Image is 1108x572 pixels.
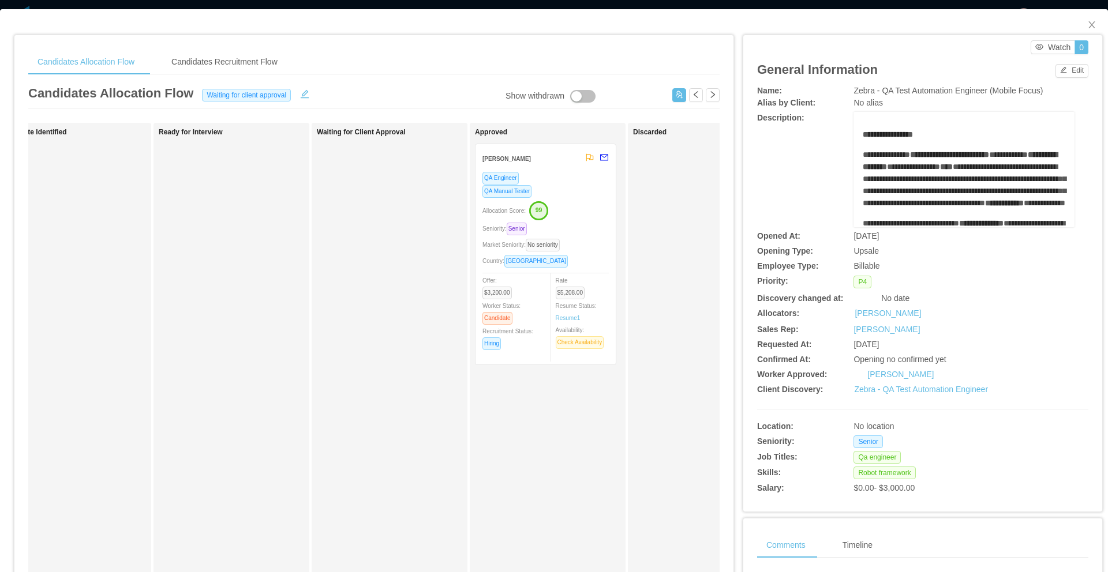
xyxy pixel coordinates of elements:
[482,258,572,264] span: Country:
[202,89,291,101] span: Waiting for client approval
[757,246,813,255] b: Opening Type:
[633,128,795,137] h1: Discarded
[854,261,879,270] span: Billable
[854,451,901,464] span: Qa engineer
[672,88,686,102] button: icon: usergroup-add
[536,206,542,213] text: 99
[482,303,521,321] span: Worker Status:
[757,86,782,95] b: Name:
[586,153,594,161] span: flag
[556,277,590,296] span: Rate
[757,325,799,334] b: Sales Rep:
[854,325,920,334] a: [PERSON_NAME]
[757,532,815,558] div: Comments
[482,287,512,299] span: $3,200.00
[757,308,799,318] b: Allocators:
[854,340,879,349] span: [DATE]
[556,314,581,322] a: Resume1
[482,156,531,162] strong: [PERSON_NAME]
[475,128,637,137] h1: Approved
[854,385,988,394] a: Zebra - QA Test Automation Engineer
[689,88,703,102] button: icon: left
[854,246,879,255] span: Upsale
[295,87,314,99] button: icon: edit
[867,370,934,379] a: [PERSON_NAME]
[757,98,815,107] b: Alias by Client:
[757,483,784,492] b: Salary:
[757,231,800,240] b: Opened At:
[757,452,798,461] b: Job Titles:
[504,255,568,268] span: [GEOGRAPHIC_DATA]
[854,466,915,479] span: Robot framework
[757,468,781,477] b: Skills:
[506,90,564,103] div: Show withdrawn
[317,128,478,137] h1: Waiting for Client Approval
[1,128,162,137] h1: Candidate Identified
[854,276,871,288] span: P4
[854,98,883,107] span: No alias
[482,277,516,296] span: Offer:
[1087,20,1096,29] i: icon: close
[482,172,519,185] span: QA Engineer
[526,239,560,251] span: No seniority
[482,225,531,232] span: Seniority:
[863,129,1066,244] div: rdw-editor
[757,113,804,122] b: Description:
[162,49,287,75] div: Candidates Recruitment Flow
[854,86,1043,95] span: Zebra - QA Test Automation Engineer (Mobile Focus)
[594,149,609,167] button: mail
[757,370,827,379] b: Worker Approved:
[159,128,320,137] h1: Ready for Interview
[1075,40,1088,54] button: 0
[757,436,795,446] b: Seniority:
[1076,9,1108,42] button: Close
[854,435,883,448] span: Senior
[854,231,879,240] span: [DATE]
[833,532,882,558] div: Timeline
[881,293,909,303] span: No date
[556,327,609,345] span: Availability:
[854,483,915,492] span: $0.00 - $3,000.00
[482,337,501,350] span: Hiring
[482,242,564,248] span: Market Seniority:
[482,208,526,214] span: Allocation Score:
[507,223,527,235] span: Senior
[757,422,793,431] b: Location:
[757,60,878,79] article: General Information
[482,312,512,325] span: Candidate
[757,355,811,364] b: Confirmed At:
[854,420,1019,432] div: No location
[757,261,818,270] b: Employee Type:
[526,201,549,219] button: 99
[1031,40,1075,54] button: icon: eyeWatch
[757,293,843,303] b: Discovery changed at:
[28,84,193,103] article: Candidates Allocation Flow
[28,49,144,75] div: Candidates Allocation Flow
[757,276,788,285] b: Priority:
[757,385,823,394] b: Client Discovery:
[482,185,531,198] span: QA Manual Tester
[482,328,533,347] span: Recruitment Status:
[556,287,585,299] span: $5,208.00
[706,88,720,102] button: icon: right
[556,336,604,349] span: Check Availability
[855,307,921,319] a: [PERSON_NAME]
[854,355,946,364] span: Opening no confirmed yet
[556,303,597,321] span: Resume Status:
[757,340,811,349] b: Requested At:
[854,112,1075,227] div: rdw-wrapper
[1055,64,1088,78] button: icon: editEdit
